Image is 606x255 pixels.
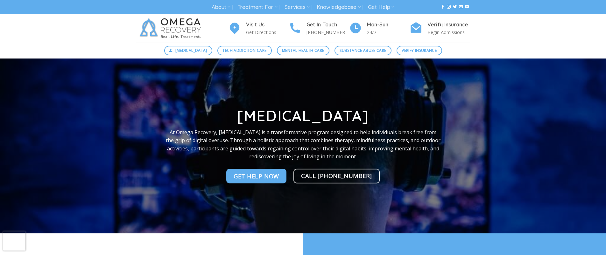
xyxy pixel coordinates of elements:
h4: Mon-Sun [367,21,410,29]
p: [PHONE_NUMBER] [307,29,349,36]
span: Call [PHONE_NUMBER] [301,171,372,180]
a: Follow on Facebook [441,5,445,9]
span: Substance Abuse Care [340,47,386,53]
a: Get In Touch [PHONE_NUMBER] [289,21,349,36]
strong: [MEDICAL_DATA] [237,107,369,125]
a: Call [PHONE_NUMBER] [293,169,380,183]
span: Tech Addiction Care [222,47,266,53]
a: Follow on YouTube [465,5,469,9]
iframe: reCAPTCHA [3,231,25,251]
a: Send us an email [459,5,463,9]
h4: Verify Insurance [427,21,470,29]
p: Begin Admissions [427,29,470,36]
p: Get Directions [246,29,289,36]
p: 24/7 [367,29,410,36]
span: Get Help NOw [234,171,279,181]
a: [MEDICAL_DATA] [164,46,213,55]
h4: Visit Us [246,21,289,29]
p: At Omega Recovery, [MEDICAL_DATA] is a transformative program designed to help individuals break ... [166,128,440,161]
a: Follow on Twitter [453,5,457,9]
span: [MEDICAL_DATA] [175,47,207,53]
a: Visit Us Get Directions [228,21,289,36]
a: Tech Addiction Care [217,46,272,55]
span: Mental Health Care [282,47,324,53]
a: Verify Insurance [397,46,442,55]
a: Verify Insurance Begin Admissions [410,21,470,36]
span: Verify Insurance [402,47,437,53]
a: Treatment For [237,1,277,13]
img: Omega Recovery [136,14,208,43]
a: About [212,1,230,13]
a: Knowledgebase [317,1,361,13]
a: Mental Health Care [277,46,329,55]
a: Services [285,1,310,13]
a: Get Help NOw [226,169,286,183]
a: Get Help [368,1,394,13]
a: Substance Abuse Care [335,46,391,55]
h4: Get In Touch [307,21,349,29]
a: Follow on Instagram [447,5,451,9]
